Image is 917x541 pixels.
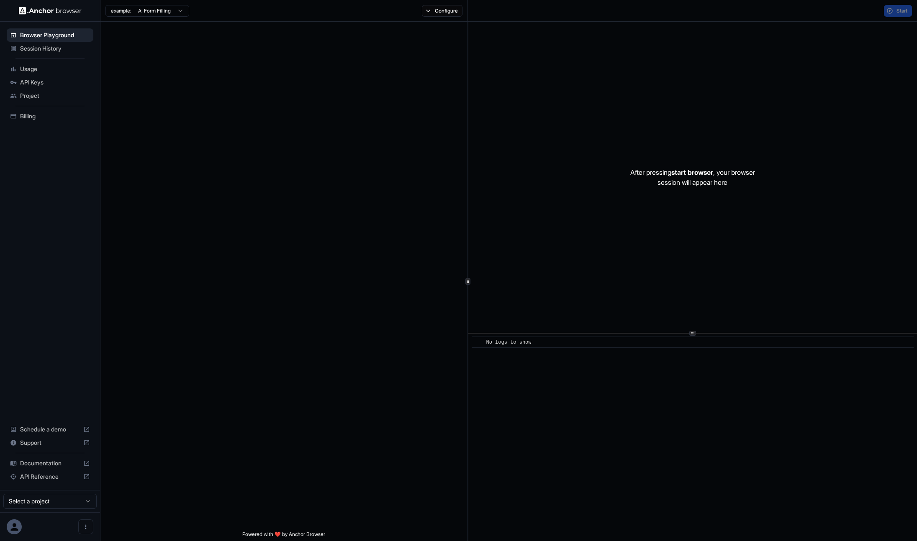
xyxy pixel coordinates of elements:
[20,425,80,434] span: Schedule a demo
[630,167,755,187] p: After pressing , your browser session will appear here
[7,470,93,483] div: API Reference
[7,457,93,470] div: Documentation
[20,78,90,87] span: API Keys
[111,8,131,14] span: example:
[20,459,80,467] span: Documentation
[7,76,93,89] div: API Keys
[20,31,90,39] span: Browser Playground
[20,472,80,481] span: API Reference
[422,5,462,17] button: Configure
[78,519,93,534] button: Open menu
[20,44,90,53] span: Session History
[7,436,93,449] div: Support
[7,89,93,102] div: Project
[7,423,93,436] div: Schedule a demo
[20,92,90,100] span: Project
[20,439,80,447] span: Support
[7,28,93,42] div: Browser Playground
[242,531,325,541] span: Powered with ❤️ by Anchor Browser
[671,168,713,176] span: start browser
[19,7,82,15] img: Anchor Logo
[476,338,480,347] span: ​
[7,62,93,76] div: Usage
[7,110,93,123] div: Billing
[20,112,90,120] span: Billing
[7,42,93,55] div: Session History
[486,339,531,345] span: No logs to show
[20,65,90,73] span: Usage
